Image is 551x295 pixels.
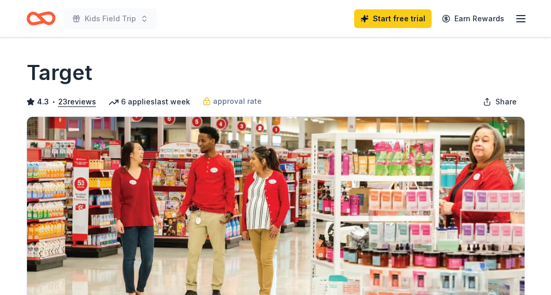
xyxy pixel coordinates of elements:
div: 6 applies last week [109,96,190,108]
button: Share [475,91,525,112]
a: Start free trial [354,9,432,28]
h1: Target [26,58,92,87]
button: Kids Field Trip [64,8,157,29]
span: 4.3 [37,96,49,108]
span: Share [495,96,517,108]
a: Home [26,6,56,31]
span: Kids Field Trip [85,12,136,25]
button: 23reviews [58,96,96,108]
span: • [51,98,55,106]
a: Earn Rewards [436,9,510,28]
span: approval rate [213,95,262,108]
a: approval rate [203,95,262,108]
